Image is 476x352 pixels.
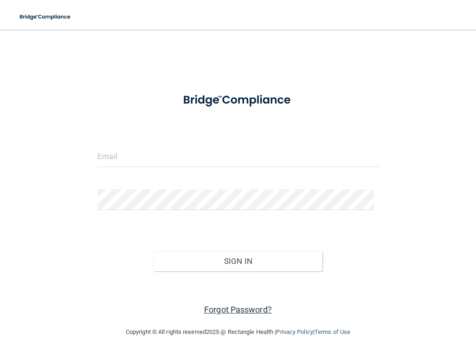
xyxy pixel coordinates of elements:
[69,317,407,347] div: Copyright © All rights reserved 2025 @ Rectangle Health | |
[171,85,305,115] img: bridge_compliance_login_screen.278c3ca4.svg
[97,146,378,167] input: Email
[154,251,322,271] button: Sign In
[276,328,313,335] a: Privacy Policy
[315,328,350,335] a: Terms of Use
[204,305,272,314] a: Forgot Password?
[14,7,77,26] img: bridge_compliance_login_screen.278c3ca4.svg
